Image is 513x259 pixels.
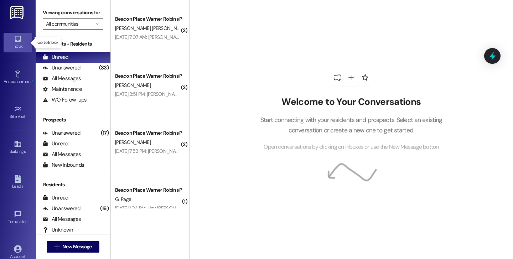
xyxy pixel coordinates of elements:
[43,161,84,169] div: New Inbounds
[36,116,110,124] div: Prospects
[115,34,184,40] div: [DATE] 7:07 AM: [PERSON_NAME]
[4,138,32,157] a: Buildings
[43,53,68,61] div: Unread
[115,205,242,211] div: [DATE] 1:04 PM: Hey [PERSON_NAME] can you give me a call?
[249,96,453,108] h2: Welcome to Your Conversations
[46,18,92,30] input: All communities
[115,15,181,23] div: Beacon Place Warner Robins Prospect
[4,103,32,122] a: Site Visit •
[4,208,32,227] a: Templates •
[115,72,181,80] div: Beacon Place Warner Robins Prospect
[4,33,32,52] a: Inbox
[26,113,27,118] span: •
[95,21,99,27] i: 
[115,25,187,31] span: [PERSON_NAME] [PERSON_NAME]
[27,218,28,223] span: •
[62,243,92,250] span: New Message
[43,7,103,18] label: Viewing conversations for
[43,64,81,72] div: Unanswered
[115,91,182,97] div: [DATE] 2:51 PM: [PERSON_NAME]
[115,139,151,145] span: [PERSON_NAME]
[43,226,73,234] div: Unknown
[264,143,439,152] span: Open conversations by clicking on inboxes or use the New Message button
[43,140,68,147] div: Unread
[43,129,81,137] div: Unanswered
[36,181,110,188] div: Residents
[10,6,25,19] img: ResiDesk Logo
[43,96,87,104] div: WO Follow-ups
[115,186,181,194] div: Beacon Place Warner Robins Prospect
[32,78,33,83] span: •
[98,203,110,214] div: (16)
[249,115,453,135] p: Start connecting with your residents and prospects. Select an existing conversation or create a n...
[47,241,99,253] button: New Message
[115,196,131,202] span: G. Page
[43,194,68,202] div: Unread
[115,82,151,88] span: [PERSON_NAME]
[36,40,110,48] div: Prospects + Residents
[43,86,82,93] div: Maintenance
[43,216,81,223] div: All Messages
[43,151,81,158] div: All Messages
[115,129,181,137] div: Beacon Place Warner Robins Prospect
[4,173,32,192] a: Leads
[115,148,183,154] div: [DATE] 7:52 PM: [PERSON_NAME]
[54,244,59,250] i: 
[97,62,110,73] div: (33)
[99,128,110,139] div: (17)
[37,40,58,46] p: Go to Inbox
[43,75,81,82] div: All Messages
[43,205,81,212] div: Unanswered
